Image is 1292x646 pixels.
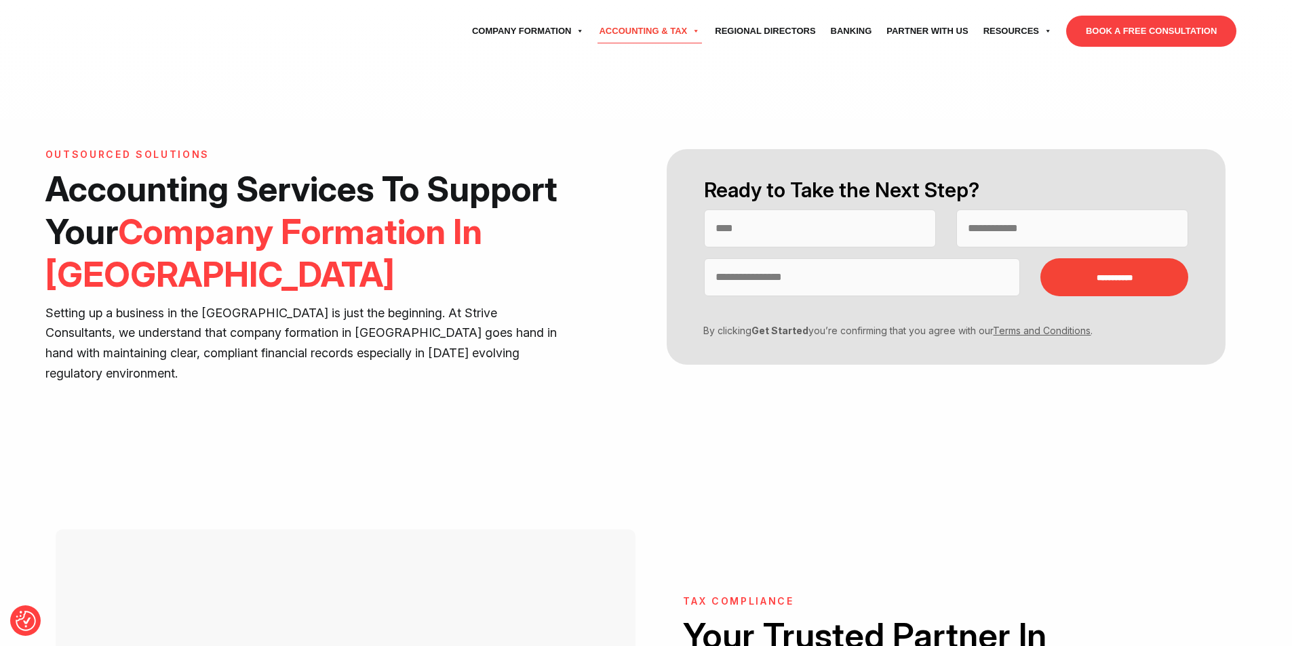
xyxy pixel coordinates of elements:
span: Company Formation In [GEOGRAPHIC_DATA] [45,211,482,295]
h2: Ready to Take the Next Step? [704,176,1188,204]
a: Banking [823,12,880,50]
p: By clicking you’re confirming that you agree with our . [694,323,1178,338]
a: Resources [976,12,1059,50]
a: Accounting & Tax [591,12,707,50]
a: Company Formation [465,12,592,50]
a: Partner with Us [879,12,975,50]
img: svg+xml;nitro-empty-id=MTU3OjExNQ==-1;base64,PHN2ZyB2aWV3Qm94PSIwIDAgNzU4IDI1MSIgd2lkdGg9Ijc1OCIg... [56,14,157,48]
h6: Tax Compliance [683,596,1209,607]
img: Revisit consent button [16,611,36,631]
h6: Outsourced Solutions [45,149,562,161]
a: Terms and Conditions [993,325,1091,336]
h1: Accounting Services To Support Your [45,167,562,296]
form: Contact form [646,149,1247,365]
a: BOOK A FREE CONSULTATION [1066,16,1236,47]
strong: Get Started [751,325,808,336]
a: Regional Directors [707,12,823,50]
button: Consent Preferences [16,611,36,631]
p: Setting up a business in the [GEOGRAPHIC_DATA] is just the beginning. At Strive Consultants, we u... [45,303,562,384]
